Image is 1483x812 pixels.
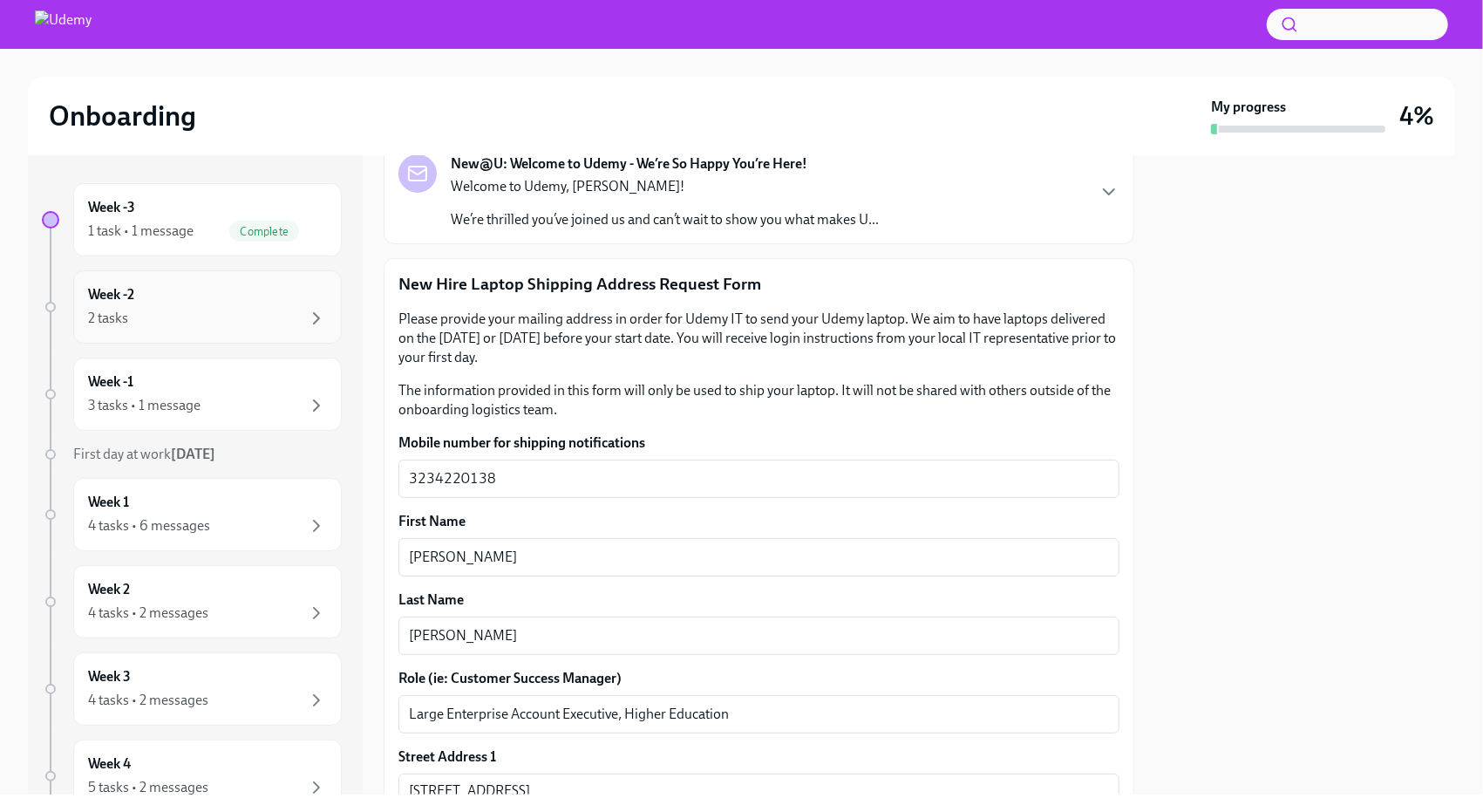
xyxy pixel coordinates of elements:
[42,478,342,551] a: Week 14 tasks • 6 messages
[42,652,342,726] a: Week 34 tasks • 2 messages
[42,183,342,256] a: Week -31 task • 1 messageComplete
[88,309,128,328] div: 2 tasks
[1399,100,1434,132] h3: 4%
[49,99,196,133] h2: Onboarding
[88,516,210,536] div: 4 tasks • 6 messages
[42,270,342,344] a: Week -22 tasks
[398,747,496,767] label: Street Address 1
[229,225,299,238] span: Complete
[398,590,1119,610] label: Last Name
[171,446,215,462] strong: [DATE]
[73,446,215,462] span: First day at work
[88,580,130,599] h6: Week 2
[88,198,135,217] h6: Week -3
[398,669,1119,688] label: Role (ie: Customer Success Manager)
[88,493,129,512] h6: Week 1
[88,778,208,797] div: 5 tasks • 2 messages
[88,396,201,415] div: 3 tasks • 1 message
[398,433,1119,453] label: Mobile number for shipping notifications
[398,512,1119,531] label: First Name
[42,358,342,431] a: Week -13 tasks • 1 message
[409,547,1109,568] textarea: [PERSON_NAME]
[409,625,1109,646] textarea: [PERSON_NAME]
[88,222,194,241] div: 1 task • 1 message
[451,210,879,229] p: We’re thrilled you’ve joined us and can’t wait to show you what makes U...
[42,445,342,464] a: First day at work[DATE]
[1211,98,1286,117] strong: My progress
[42,565,342,638] a: Week 24 tasks • 2 messages
[409,704,1109,725] textarea: Large Enterprise Account Executive, Higher Education
[88,691,208,710] div: 4 tasks • 2 messages
[88,604,208,623] div: 4 tasks • 2 messages
[398,310,1119,367] p: Please provide your mailing address in order for Udemy IT to send your Udemy laptop. We aim to ha...
[398,273,1119,296] p: New Hire Laptop Shipping Address Request Form
[398,381,1119,420] p: The information provided in this form will only be used to ship your laptop. It will not be share...
[35,10,92,38] img: Udemy
[88,754,131,774] h6: Week 4
[88,372,133,392] h6: Week -1
[88,667,131,686] h6: Week 3
[409,468,1109,489] textarea: 3234220138
[451,154,807,174] strong: New@U: Welcome to Udemy - We’re So Happy You’re Here!
[88,285,134,304] h6: Week -2
[451,177,879,196] p: Welcome to Udemy, [PERSON_NAME]!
